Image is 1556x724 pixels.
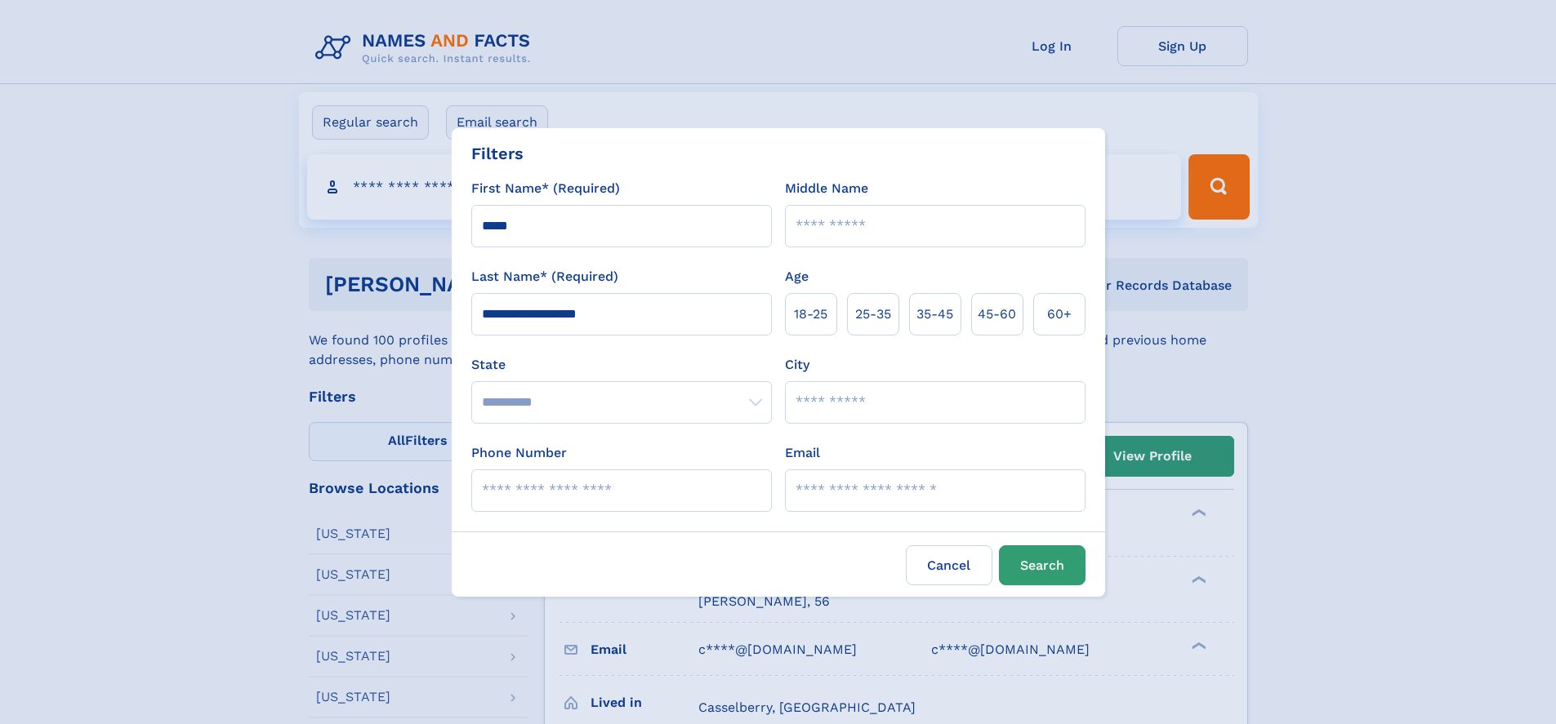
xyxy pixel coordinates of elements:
[471,267,618,286] label: Last Name* (Required)
[471,443,567,463] label: Phone Number
[855,304,891,324] span: 25‑35
[999,545,1086,585] button: Search
[978,304,1016,324] span: 45‑60
[785,355,809,375] label: City
[785,267,809,286] label: Age
[906,545,992,585] label: Cancel
[916,304,953,324] span: 35‑45
[471,141,524,166] div: Filters
[785,443,820,463] label: Email
[785,179,868,198] label: Middle Name
[1047,304,1072,324] span: 60+
[471,179,620,198] label: First Name* (Required)
[471,355,772,375] label: State
[794,304,827,324] span: 18‑25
